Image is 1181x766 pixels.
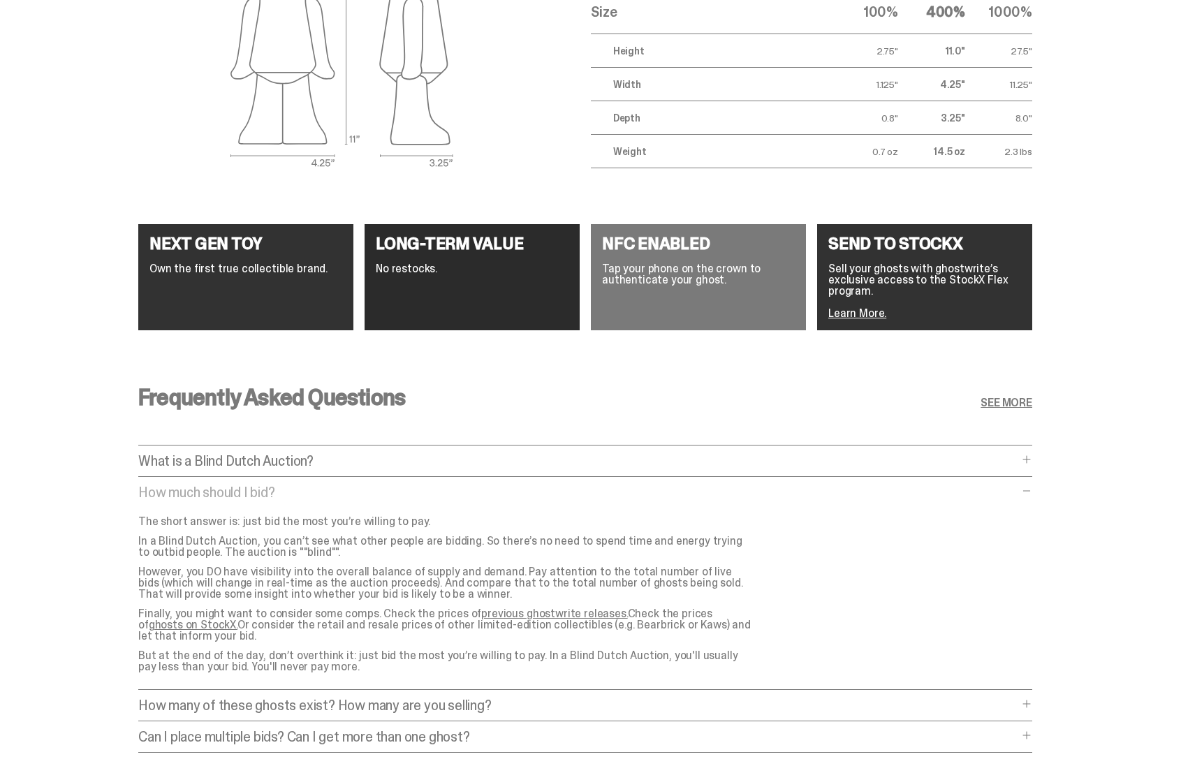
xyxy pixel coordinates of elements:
[965,34,1032,68] td: 27.5"
[591,34,831,68] td: Height
[138,650,753,672] p: But at the end of the day, don’t overthink it: just bid the most you’re willing to pay. In a Blin...
[138,516,753,527] p: The short answer is: just bid the most you’re willing to pay.
[965,101,1032,135] td: 8.0"
[149,263,342,274] p: Own the first true collectible brand.
[138,454,1018,468] p: What is a Blind Dutch Auction?
[898,34,965,68] td: 11.0"
[481,606,627,621] a: previous ghostwrite releases.
[591,101,831,135] td: Depth
[138,698,1018,712] p: How many of these ghosts exist? How many are you selling?
[376,235,569,252] h4: LONG-TERM VALUE
[981,397,1032,408] a: SEE MORE
[828,306,886,321] a: Learn More.
[965,135,1032,168] td: 2.3 lbs
[898,101,965,135] td: 3.25"
[138,730,1018,744] p: Can I place multiple bids? Can I get more than one ghost?
[602,263,795,286] p: Tap your phone on the crown to authenticate your ghost.
[138,485,1018,499] p: How much should I bid?
[376,263,569,274] p: No restocks.
[602,235,795,252] h4: NFC ENABLED
[831,34,898,68] td: 2.75"
[831,135,898,168] td: 0.7 oz
[149,617,237,632] a: ghosts on StockX.
[828,263,1021,297] p: Sell your ghosts with ghostwrite’s exclusive access to the StockX Flex program.
[149,235,342,252] h4: NEXT GEN TOY
[138,386,405,408] h3: Frequently Asked Questions
[591,68,831,101] td: Width
[831,101,898,135] td: 0.8"
[898,68,965,101] td: 4.25"
[828,235,1021,252] h4: SEND TO STOCKX
[965,68,1032,101] td: 11.25"
[138,536,753,558] p: In a Blind Dutch Auction, you can’t see what other people are bidding. So there’s no need to spen...
[138,608,753,642] p: Finally, you might want to consider some comps. Check the prices of Check the prices of Or consid...
[898,135,965,168] td: 14.5 oz
[138,566,753,600] p: However, you DO have visibility into the overall balance of supply and demand. Pay attention to t...
[831,68,898,101] td: 1.125"
[591,135,831,168] td: Weight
